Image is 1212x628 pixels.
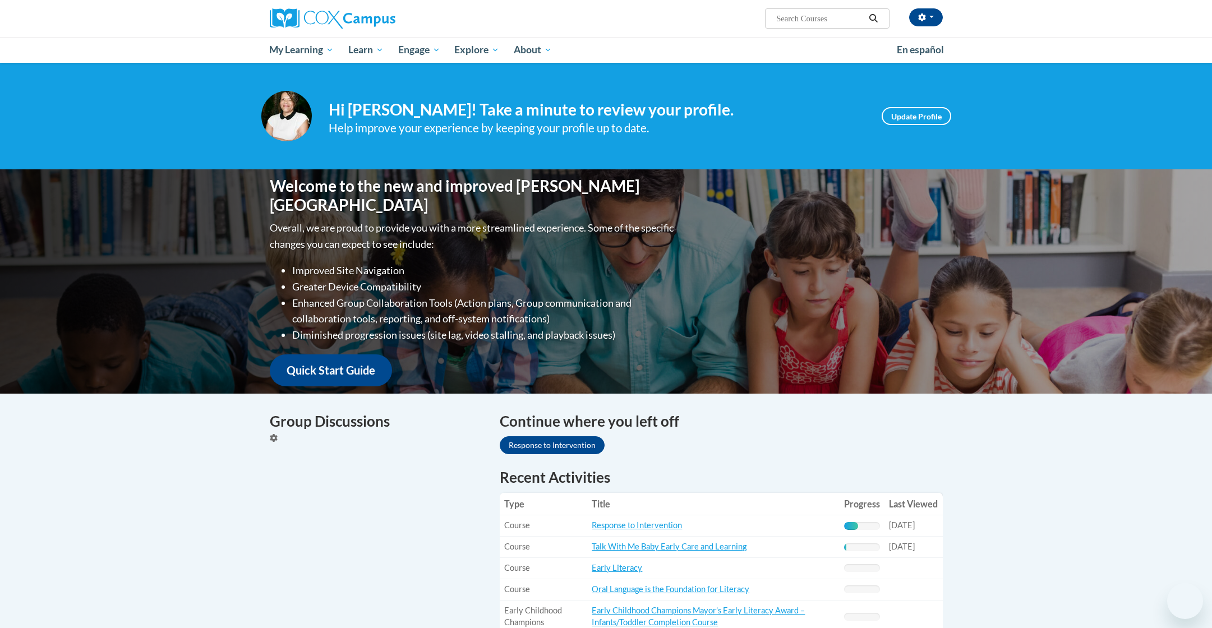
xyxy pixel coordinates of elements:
span: Course [504,520,530,530]
li: Greater Device Compatibility [292,279,676,295]
h4: Continue where you left off [500,410,943,432]
button: Account Settings [909,8,943,26]
div: Main menu [253,37,960,63]
p: Overall, we are proud to provide you with a more streamlined experience. Some of the specific cha... [270,220,676,252]
span: Learn [348,43,384,57]
button: Search [865,12,882,25]
h1: Welcome to the new and improved [PERSON_NAME][GEOGRAPHIC_DATA] [270,177,676,214]
span: [DATE] [889,542,915,551]
a: Talk With Me Baby Early Care and Learning [592,542,746,551]
a: Oral Language is the Foundation for Literacy [592,584,749,594]
li: Enhanced Group Collaboration Tools (Action plans, Group communication and collaboration tools, re... [292,295,676,327]
a: En español [890,38,951,62]
span: [DATE] [889,520,915,530]
a: Cox Campus [270,8,483,29]
img: Cox Campus [270,8,395,29]
span: Early Childhood Champions [504,606,562,627]
span: My Learning [269,43,334,57]
h4: Group Discussions [270,410,483,432]
img: Profile Image [261,91,312,141]
a: Early Literacy [592,563,642,572]
a: Engage [391,37,448,63]
a: Explore [447,37,506,63]
th: Progress [840,493,884,515]
a: Update Profile [882,107,951,125]
a: My Learning [262,37,342,63]
th: Title [587,493,840,515]
a: Response to Intervention [592,520,682,530]
span: Course [504,584,530,594]
a: Response to Intervention [500,436,605,454]
a: Learn [341,37,391,63]
a: Early Childhood Champions Mayor’s Early Literacy Award – Infants/Toddler Completion Course [592,606,805,627]
span: Explore [454,43,499,57]
input: Search Courses [775,12,865,25]
th: Type [500,493,588,515]
th: Last Viewed [884,493,942,515]
span: En español [897,44,944,56]
h1: Recent Activities [500,467,943,487]
a: Quick Start Guide [270,354,392,386]
span: Engage [398,43,440,57]
span: Course [504,542,530,551]
div: Progress, % [844,522,858,530]
h4: Hi [PERSON_NAME]! Take a minute to review your profile. [329,100,865,119]
li: Improved Site Navigation [292,262,676,279]
span: About [514,43,552,57]
a: About [506,37,559,63]
div: Progress, % [844,543,846,551]
span: Course [504,563,530,572]
iframe: Button to launch messaging window [1167,583,1203,619]
div: Help improve your experience by keeping your profile up to date. [329,119,865,137]
li: Diminished progression issues (site lag, video stalling, and playback issues) [292,327,676,343]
